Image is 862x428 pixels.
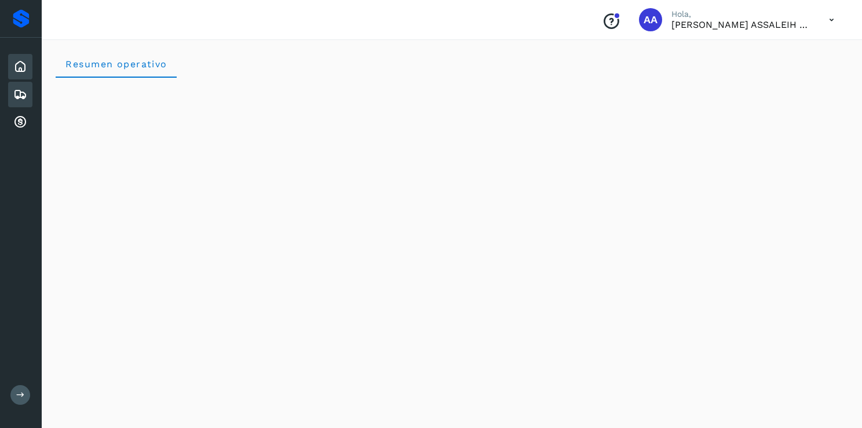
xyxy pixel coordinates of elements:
[65,59,167,70] span: Resumen operativo
[8,54,32,79] div: Inicio
[8,110,32,135] div: Cuentas por cobrar
[671,9,810,19] p: Hola,
[671,19,810,30] p: ALEJANDRO ASSALEIH MORENO
[8,82,32,107] div: Embarques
